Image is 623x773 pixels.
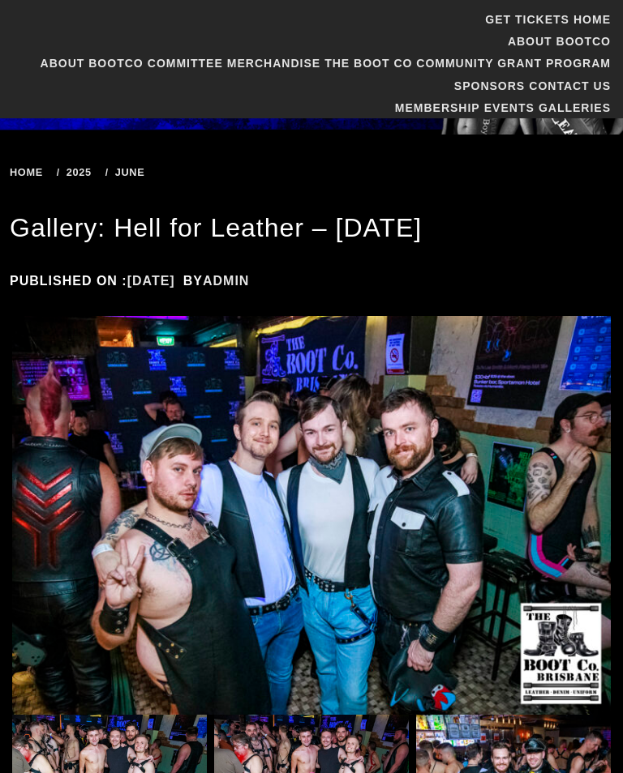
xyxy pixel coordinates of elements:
[183,274,258,288] span: by
[41,57,144,70] a: About BootCo
[10,211,613,246] h1: Gallery: Hell for Leather – [DATE]
[10,274,183,288] span: Published on :
[57,166,97,178] a: 2025
[508,35,611,48] a: About BootCo
[485,13,569,26] a: GET TICKETS
[105,166,151,178] a: June
[324,57,611,70] a: The Boot Co Community Grant Program
[148,57,223,70] a: Committee
[539,101,611,114] a: Galleries
[127,274,175,288] a: [DATE]
[10,167,394,178] div: Breadcrumbs
[227,57,320,70] a: Merchandise
[574,13,611,26] a: Home
[454,79,525,92] a: Sponsors
[10,166,49,178] a: Home
[395,101,480,114] a: Membership
[484,101,535,114] a: Events
[203,274,249,288] a: admin
[529,79,611,92] a: Contact Us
